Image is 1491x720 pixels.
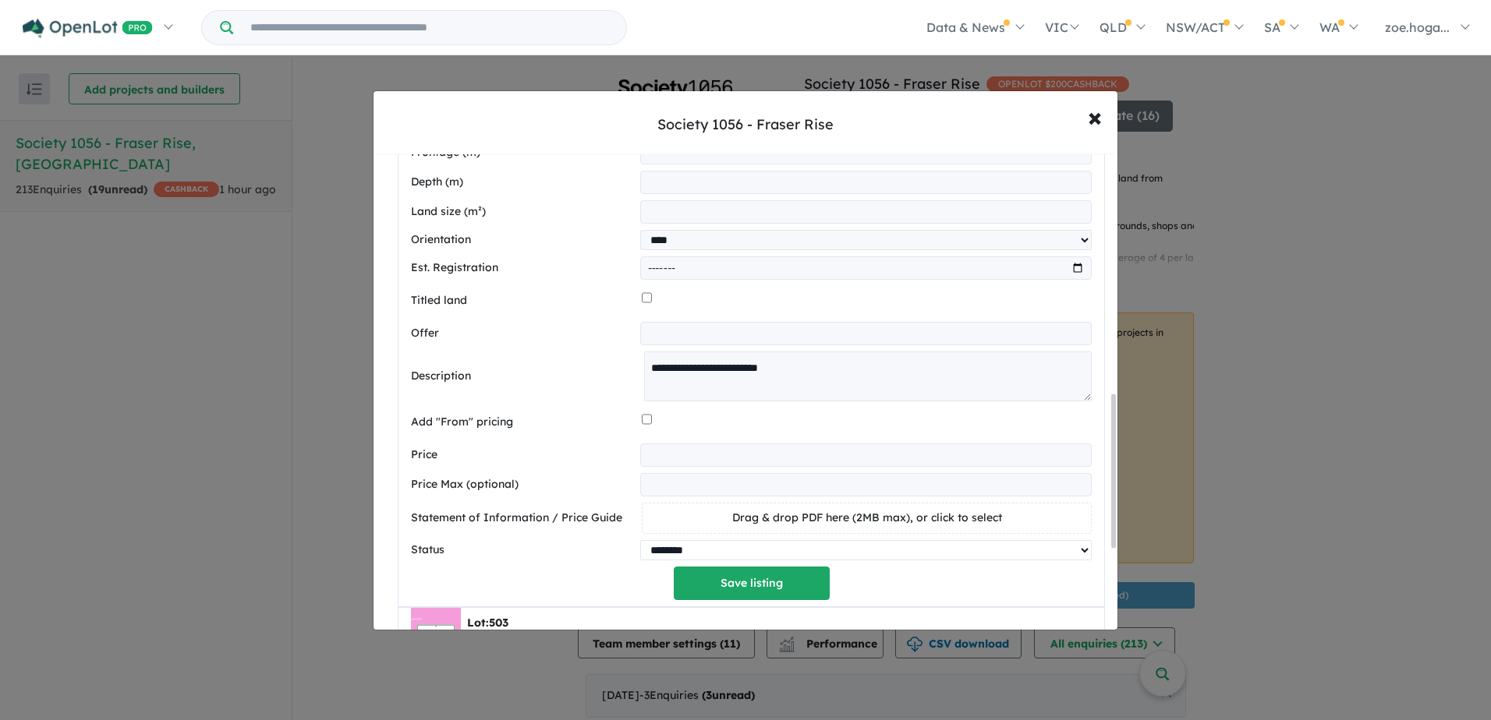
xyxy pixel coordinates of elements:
label: Offer [411,324,634,343]
label: Orientation [411,231,634,249]
span: × [1088,100,1102,133]
b: Lot: [467,616,508,630]
label: Add "From" pricing [411,413,636,432]
label: Titled land [411,291,636,310]
label: Depth (m) [411,173,634,192]
div: Society 1056 - Fraser Rise [657,115,834,135]
label: Description [411,367,638,386]
span: Drag & drop PDF here (2MB max), or click to select [732,510,1002,524]
img: Society%201056%20-%20Fraser%20Rise%20-%20Lot%20503___1757118973.jpg [411,608,461,658]
span: zoe.hoga... [1385,19,1450,35]
label: Statement of Information / Price Guide [411,509,636,528]
label: Land size (m²) [411,203,634,221]
label: Status [411,541,634,559]
img: Openlot PRO Logo White [23,19,153,38]
label: Price Max (optional) [411,475,634,494]
label: Price [411,446,634,464]
button: Save listing [674,566,830,600]
span: 503 [489,616,508,630]
input: Try estate name, suburb, builder or developer [236,11,623,44]
label: Est. Registration [411,259,634,277]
